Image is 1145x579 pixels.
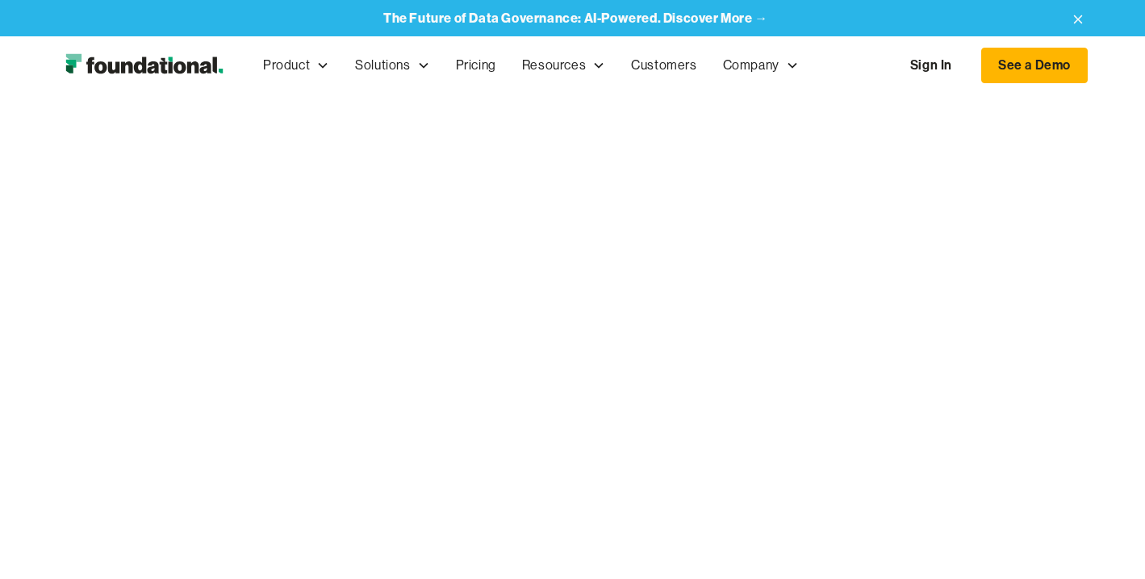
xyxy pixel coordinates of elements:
a: The Future of Data Governance: AI-Powered. Discover More → [383,10,768,26]
div: Solutions [355,55,410,76]
a: See a Demo [981,48,1088,83]
div: Resources [522,55,586,76]
div: Product [263,55,310,76]
a: Customers [618,39,709,92]
a: Pricing [443,39,509,92]
img: Foundational Logo [57,49,231,82]
div: Company [723,55,779,76]
a: Sign In [894,48,968,82]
